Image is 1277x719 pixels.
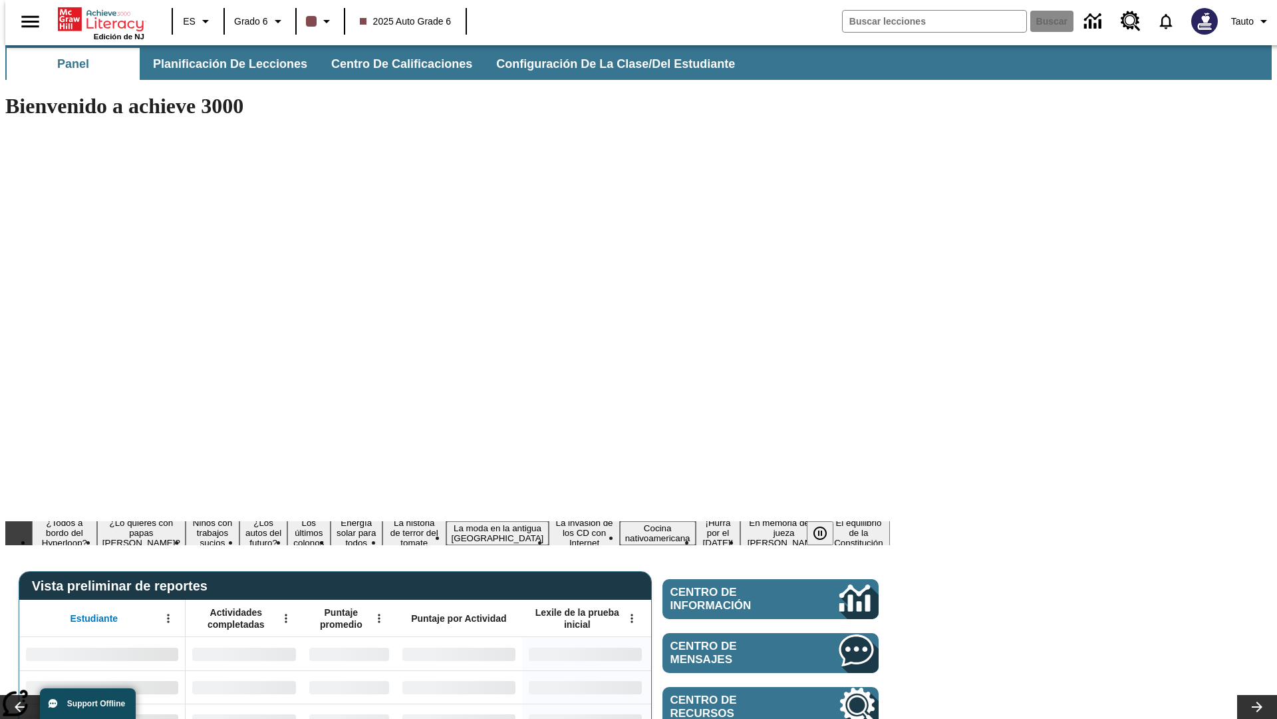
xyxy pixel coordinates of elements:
[158,608,178,628] button: Abrir menú
[276,608,296,628] button: Abrir menú
[142,48,318,80] button: Planificación de lecciones
[740,516,827,550] button: Diapositiva 12 En memoria de la jueza O'Connor
[670,640,799,666] span: Centro de mensajes
[32,579,214,594] span: Vista preliminar de reportes
[234,15,268,29] span: Grado 6
[369,608,389,628] button: Abrir menú
[57,57,89,72] span: Panel
[40,688,136,719] button: Support Offline
[529,606,626,630] span: Lexile de la prueba inicial
[1191,8,1218,35] img: Avatar
[360,15,452,29] span: 2025 Auto Grade 6
[807,521,847,545] div: Pausar
[239,516,287,550] button: Diapositiva 4 ¿Los autos del futuro?
[331,516,382,550] button: Diapositiva 6 Energía solar para todos
[32,516,97,550] button: Diapositiva 1 ¿Todos a bordo del Hyperloop?
[696,516,741,550] button: Diapositiva 11 ¡Hurra por el Día de la Constitución!
[622,608,642,628] button: Abrir menú
[382,516,446,550] button: Diapositiva 7 La historia de terror del tomate
[303,637,396,670] div: Sin datos,
[5,48,747,80] div: Subbarra de navegación
[183,15,196,29] span: ES
[1231,15,1254,29] span: Tauto
[331,57,472,72] span: Centro de calificaciones
[309,606,373,630] span: Puntaje promedio
[670,586,795,612] span: Centro de información
[287,516,330,550] button: Diapositiva 5 Los últimos colonos
[153,57,307,72] span: Planificación de lecciones
[662,633,879,673] a: Centro de mensajes
[321,48,483,80] button: Centro de calificaciones
[827,516,890,550] button: Diapositiva 13 El equilibrio de la Constitución
[496,57,735,72] span: Configuración de la clase/del estudiante
[58,5,144,41] div: Portada
[303,670,396,704] div: Sin datos,
[843,11,1026,32] input: Buscar campo
[446,521,549,545] button: Diapositiva 8 La moda en la antigua Roma
[186,670,303,704] div: Sin datos,
[486,48,746,80] button: Configuración de la clase/del estudiante
[620,521,696,545] button: Diapositiva 10 Cocina nativoamericana
[5,94,890,119] h1: Bienvenido a achieve 3000
[1113,3,1149,39] a: Centro de recursos, Se abrirá en una pestaña nueva.
[94,33,144,41] span: Edición de NJ
[97,516,186,550] button: Diapositiva 2 ¿Lo quieres con papas fritas?
[67,699,125,708] span: Support Offline
[177,9,219,33] button: Lenguaje: ES, Selecciona un idioma
[549,516,619,550] button: Diapositiva 9 La invasión de los CD con Internet
[1226,9,1277,33] button: Perfil/Configuración
[807,521,833,545] button: Pausar
[1237,695,1277,719] button: Carrusel de lecciones, seguir
[1149,4,1183,39] a: Notificaciones
[192,606,280,630] span: Actividades completadas
[1076,3,1113,40] a: Centro de información
[58,6,144,33] a: Portada
[11,2,50,41] button: Abrir el menú lateral
[1183,4,1226,39] button: Escoja un nuevo avatar
[662,579,879,619] a: Centro de información
[186,637,303,670] div: Sin datos,
[5,45,1272,80] div: Subbarra de navegación
[301,9,340,33] button: El color de la clase es café oscuro. Cambiar el color de la clase.
[71,612,118,624] span: Estudiante
[7,48,140,80] button: Panel
[411,612,506,624] span: Puntaje por Actividad
[186,516,239,550] button: Diapositiva 3 Niños con trabajos sucios
[229,9,291,33] button: Grado: Grado 6, Elige un grado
